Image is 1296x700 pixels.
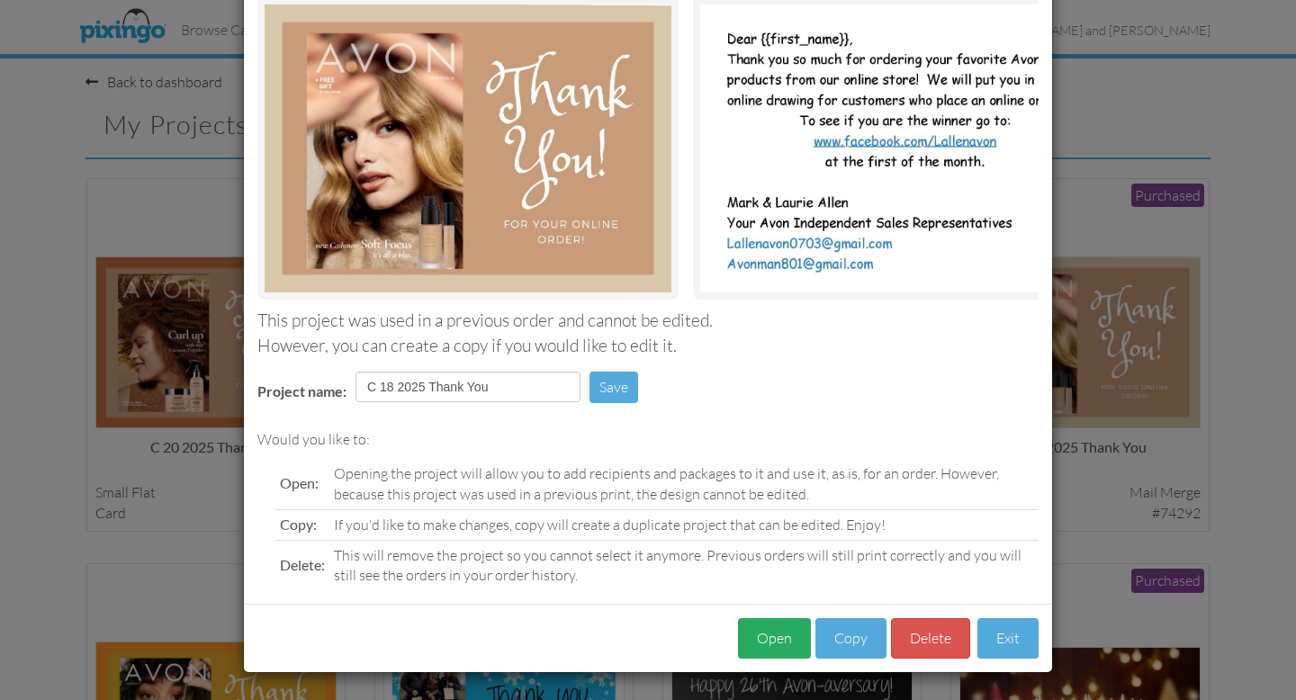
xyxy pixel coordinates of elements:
[738,618,811,659] button: Open
[329,509,1039,540] td: If you'd like to make changes, copy will create a duplicate project that can be edited. Enjoy!
[280,474,319,491] span: Open:
[280,516,317,533] span: Copy:
[589,372,638,403] button: Save
[257,334,1039,358] div: However, you can create a copy if you would like to edit it.
[891,618,970,659] button: Delete
[329,540,1039,590] td: This will remove the project so you cannot select it anymore. Previous orders will still print co...
[815,618,886,659] button: Copy
[700,4,1107,292] img: Portrait Image
[265,4,671,292] img: Landscape Image
[257,429,1039,450] div: Would you like to:
[977,618,1039,659] button: Exit
[355,372,580,402] input: Enter project name
[329,459,1039,509] td: Opening the project will allow you to add recipients and packages to it and use it, as is, for an...
[257,309,1039,333] div: This project was used in a previous order and cannot be edited.
[257,381,346,402] label: Project name:
[280,556,325,573] span: Delete:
